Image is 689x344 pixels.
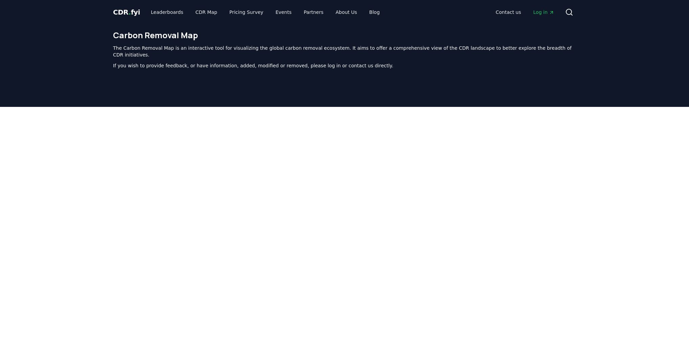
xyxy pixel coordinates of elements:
a: Contact us [490,6,527,18]
a: CDR.fyi [113,7,140,17]
a: Leaderboards [146,6,189,18]
a: Partners [298,6,329,18]
nav: Main [146,6,385,18]
a: Pricing Survey [224,6,269,18]
a: CDR Map [190,6,223,18]
p: If you wish to provide feedback, or have information, added, modified or removed, please log in o... [113,62,576,69]
a: About Us [330,6,362,18]
a: Log in [528,6,560,18]
nav: Main [490,6,560,18]
span: CDR fyi [113,8,140,16]
span: Log in [533,9,554,16]
h1: Carbon Removal Map [113,30,576,41]
a: Events [270,6,297,18]
a: Blog [364,6,385,18]
p: The Carbon Removal Map is an interactive tool for visualizing the global carbon removal ecosystem... [113,45,576,58]
span: . [129,8,131,16]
